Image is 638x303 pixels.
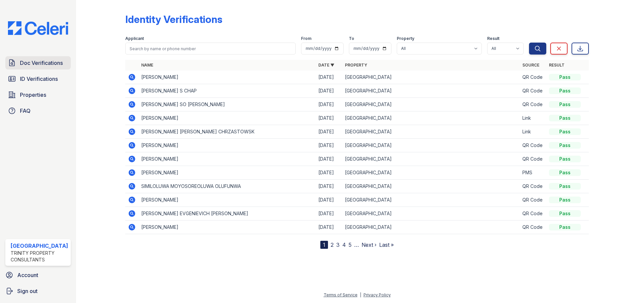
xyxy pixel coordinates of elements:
[520,84,546,98] td: QR Code
[342,125,519,139] td: [GEOGRAPHIC_DATA]
[549,142,581,149] div: Pass
[342,180,519,193] td: [GEOGRAPHIC_DATA]
[364,292,391,297] a: Privacy Policy
[487,36,499,41] label: Result
[316,125,342,139] td: [DATE]
[520,221,546,234] td: QR Code
[20,75,58,83] span: ID Verifications
[139,180,316,193] td: SIMILOLUWA MOYOSOREOLUWA OLUFUNWA
[316,166,342,180] td: [DATE]
[316,84,342,98] td: [DATE]
[349,241,352,248] a: 5
[520,125,546,139] td: Link
[549,210,581,217] div: Pass
[324,292,358,297] a: Terms of Service
[520,139,546,152] td: QR Code
[139,207,316,221] td: [PERSON_NAME] EVGENIEVICH [PERSON_NAME]
[342,152,519,166] td: [GEOGRAPHIC_DATA]
[549,74,581,80] div: Pass
[316,152,342,166] td: [DATE]
[549,87,581,94] div: Pass
[125,43,296,55] input: Search by name or phone number
[342,71,519,84] td: [GEOGRAPHIC_DATA]
[520,166,546,180] td: PMS
[316,139,342,152] td: [DATE]
[549,128,581,135] div: Pass
[520,207,546,221] td: QR Code
[316,180,342,193] td: [DATE]
[3,268,73,282] a: Account
[362,241,376,248] a: Next ›
[549,63,565,68] a: Result
[139,98,316,111] td: [PERSON_NAME] SO [PERSON_NAME]
[379,241,394,248] a: Last »
[3,284,73,298] a: Sign out
[316,193,342,207] td: [DATE]
[139,152,316,166] td: [PERSON_NAME]
[520,111,546,125] td: Link
[20,107,31,115] span: FAQ
[125,13,222,25] div: Identity Verifications
[522,63,539,68] a: Source
[549,224,581,230] div: Pass
[318,63,334,68] a: Date ▼
[320,241,328,249] div: 1
[349,36,354,41] label: To
[345,63,367,68] a: Property
[342,111,519,125] td: [GEOGRAPHIC_DATA]
[331,241,334,248] a: 2
[397,36,414,41] label: Property
[520,152,546,166] td: QR Code
[342,241,346,248] a: 4
[520,193,546,207] td: QR Code
[139,125,316,139] td: [PERSON_NAME] [PERSON_NAME] CHRZASTOWSK
[301,36,311,41] label: From
[139,111,316,125] td: [PERSON_NAME]
[549,169,581,176] div: Pass
[139,221,316,234] td: [PERSON_NAME]
[5,104,71,117] a: FAQ
[316,111,342,125] td: [DATE]
[5,88,71,101] a: Properties
[5,72,71,85] a: ID Verifications
[342,193,519,207] td: [GEOGRAPHIC_DATA]
[20,91,46,99] span: Properties
[316,221,342,234] td: [DATE]
[125,36,144,41] label: Applicant
[354,241,359,249] span: …
[342,221,519,234] td: [GEOGRAPHIC_DATA]
[342,84,519,98] td: [GEOGRAPHIC_DATA]
[11,242,68,250] div: [GEOGRAPHIC_DATA]
[20,59,63,67] span: Doc Verifications
[336,241,340,248] a: 3
[342,139,519,152] td: [GEOGRAPHIC_DATA]
[316,71,342,84] td: [DATE]
[549,101,581,108] div: Pass
[520,71,546,84] td: QR Code
[139,71,316,84] td: [PERSON_NAME]
[549,156,581,162] div: Pass
[5,56,71,70] a: Doc Verifications
[139,84,316,98] td: [PERSON_NAME] S CHAP
[342,207,519,221] td: [GEOGRAPHIC_DATA]
[141,63,153,68] a: Name
[316,98,342,111] td: [DATE]
[139,166,316,180] td: [PERSON_NAME]
[11,250,68,263] div: Trinity Property Consultants
[17,271,38,279] span: Account
[316,207,342,221] td: [DATE]
[342,166,519,180] td: [GEOGRAPHIC_DATA]
[520,180,546,193] td: QR Code
[342,98,519,111] td: [GEOGRAPHIC_DATA]
[549,115,581,121] div: Pass
[520,98,546,111] td: QR Code
[3,21,73,35] img: CE_Logo_Blue-a8612792a0a2168367f1c8372b55b34899dd931a85d93a1a3d3e32e68fde9ad4.png
[139,139,316,152] td: [PERSON_NAME]
[360,292,361,297] div: |
[549,197,581,203] div: Pass
[17,287,38,295] span: Sign out
[549,183,581,190] div: Pass
[139,193,316,207] td: [PERSON_NAME]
